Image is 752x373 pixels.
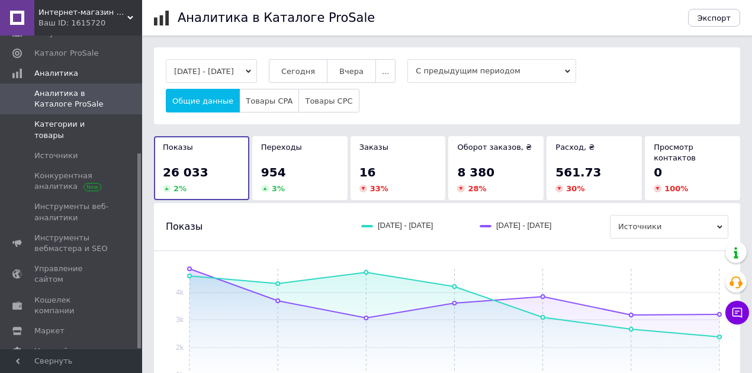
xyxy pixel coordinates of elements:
span: Вчера [339,67,364,76]
button: Товары CPA [239,89,299,112]
span: Оборот заказов, ₴ [457,143,532,152]
button: ... [375,59,396,83]
span: Просмотр контактов [654,143,696,162]
span: 26 033 [163,165,208,179]
span: Товары CPC [305,97,352,105]
span: Расход, ₴ [555,143,594,152]
span: Заказы [359,143,388,152]
span: Конкурентная аналитика [34,171,110,192]
span: Экспорт [698,14,731,22]
button: Общие данные [166,89,240,112]
span: Настройки [34,346,78,356]
span: 100 % [664,184,688,193]
button: [DATE] - [DATE] [166,59,257,83]
span: Показы [166,220,203,233]
span: 30 % [566,184,584,193]
span: 8 380 [457,165,494,179]
button: Вчера [327,59,376,83]
span: Инструменты вебмастера и SEO [34,233,110,254]
span: 2 % [173,184,187,193]
button: Товары CPC [298,89,359,112]
span: 28 % [468,184,486,193]
span: 954 [261,165,286,179]
span: Маркет [34,326,65,336]
span: 33 % [370,184,388,193]
h1: Аналитика в Каталоге ProSale [178,11,375,25]
span: Источники [610,215,728,239]
span: 3 % [272,184,285,193]
span: Управление сайтом [34,263,110,285]
span: Интернет-магазин "Мир волос" [38,7,127,18]
span: 16 [359,165,376,179]
button: Сегодня [269,59,327,83]
span: Аналитика в Каталоге ProSale [34,88,110,110]
span: 0 [654,165,662,179]
span: ... [382,67,389,76]
text: 4k [176,288,184,297]
div: Ваш ID: 1615720 [38,18,142,28]
span: Источники [34,150,78,161]
span: Кошелек компании [34,295,110,316]
span: С предыдущим периодом [407,59,576,83]
span: Переходы [261,143,302,152]
span: Инструменты веб-аналитики [34,201,110,223]
span: 561.73 [555,165,601,179]
button: Экспорт [688,9,740,27]
span: Показы [163,143,193,152]
button: Чат с покупателем [725,301,749,324]
span: Товары CPA [246,97,293,105]
span: Аналитика [34,68,78,79]
span: Категории и товары [34,119,110,140]
text: 2k [176,343,184,352]
span: Сегодня [281,67,315,76]
text: 3k [176,316,184,324]
span: Общие данные [172,97,233,105]
span: Каталог ProSale [34,48,98,59]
